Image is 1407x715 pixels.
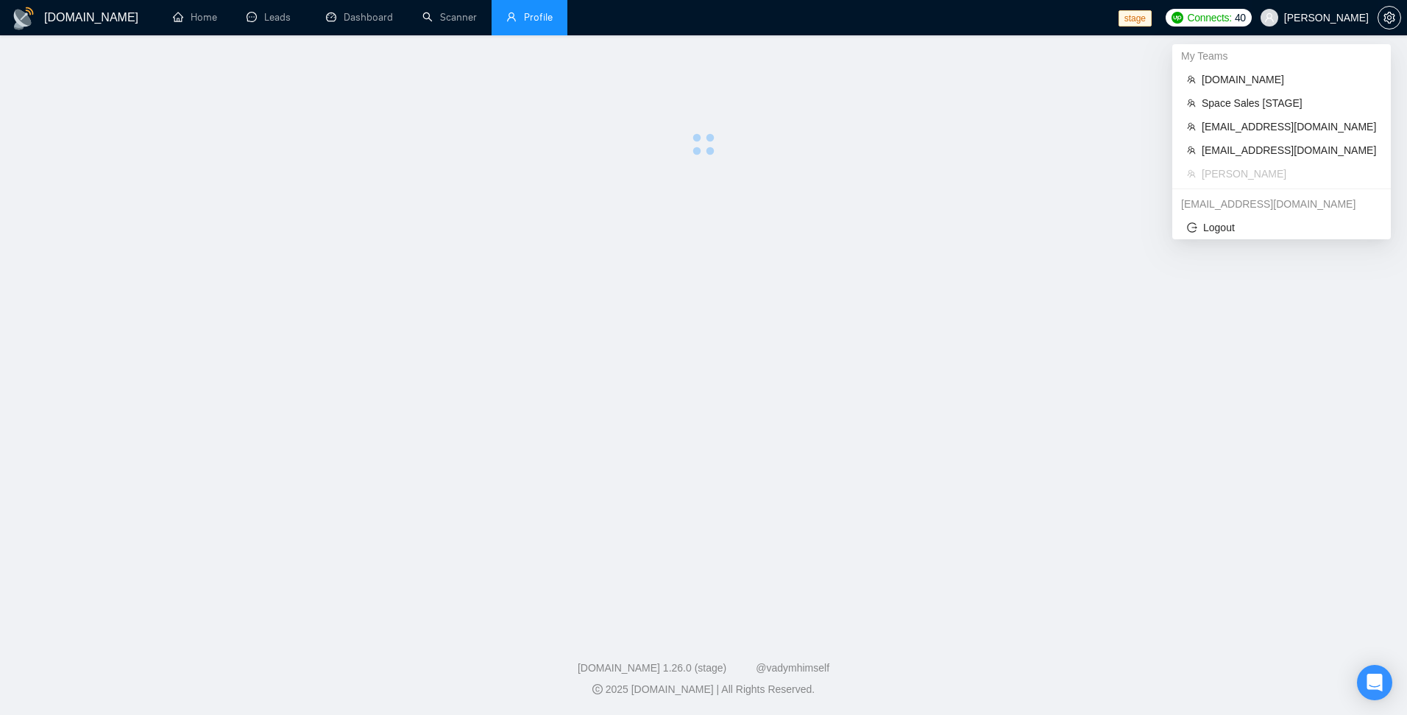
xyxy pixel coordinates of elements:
[173,11,217,24] a: homeHome
[326,11,393,24] a: dashboardDashboard
[1264,13,1275,23] span: user
[1187,146,1196,155] span: team
[524,11,553,24] span: Profile
[1187,222,1197,233] span: logout
[1187,99,1196,108] span: team
[1357,665,1392,700] div: Open Intercom Messenger
[1378,12,1401,24] a: setting
[1378,12,1400,24] span: setting
[1187,75,1196,84] span: team
[1202,119,1376,135] span: [EMAIL_ADDRESS][DOMAIN_NAME]
[422,11,477,24] a: searchScanner
[756,662,829,674] a: @vadymhimself
[1172,44,1391,68] div: My Teams
[1378,6,1401,29] button: setting
[1172,192,1391,216] div: fariz.apriyanto@gigradar.io
[1202,95,1376,111] span: Space Sales [STAGE]
[1188,10,1232,26] span: Connects:
[506,12,517,22] span: user
[12,7,35,30] img: logo
[12,682,1395,697] div: 2025 [DOMAIN_NAME] | All Rights Reserved.
[1202,71,1376,88] span: [DOMAIN_NAME]
[1187,122,1196,131] span: team
[1235,10,1246,26] span: 40
[247,11,297,24] a: messageLeads
[578,662,726,674] a: [DOMAIN_NAME] 1.26.0 (stage)
[1172,12,1183,24] img: upwork-logo.png
[1202,142,1376,158] span: [EMAIL_ADDRESS][DOMAIN_NAME]
[1119,10,1152,27] span: stage
[1187,169,1196,178] span: team
[1202,166,1376,182] span: [PERSON_NAME]
[592,684,603,694] span: copyright
[1187,219,1376,236] span: Logout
